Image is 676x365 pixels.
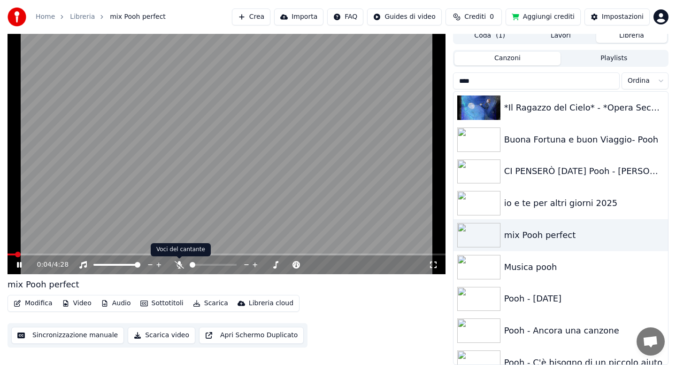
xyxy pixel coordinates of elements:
nav: breadcrumb [36,12,166,22]
img: youka [8,8,26,26]
button: Apri Schermo Duplicato [199,327,304,344]
button: FAQ [327,8,363,25]
div: Voci del cantante [151,243,211,256]
div: Libreria cloud [249,299,293,308]
button: Crediti0 [446,8,502,25]
button: Scarica video [128,327,195,344]
div: CI PENSERÒ [DATE] Pooh - [PERSON_NAME] #pooh #marcoarmani #cantautoriitaliani [504,165,664,178]
button: Canzoni [454,52,561,65]
div: Buona Fortuna e buon Viaggio- Pooh [504,133,664,146]
div: Aprire la chat [637,327,665,356]
button: Modifica [10,297,56,310]
div: io e te per altri giorni 2025 [504,197,664,210]
button: Sincronizzazione manuale [11,327,124,344]
div: Musica pooh [504,261,664,274]
button: Audio [97,297,135,310]
button: Sottotitoli [137,297,187,310]
div: mix Pooh perfect [8,278,79,291]
button: Aggiungi crediti [506,8,581,25]
span: Ordina [628,76,650,86]
a: Home [36,12,55,22]
button: Coda [454,29,525,43]
div: Pooh - Ancora una canzone [504,324,664,337]
span: 0 [490,12,494,22]
button: Crea [232,8,270,25]
a: Libreria [70,12,95,22]
button: Playlists [561,52,667,65]
div: *Il Ragazzo del Cielo* - *Opera Seconda* - *Pooh* [504,101,664,114]
div: Pooh - [DATE] [504,292,664,305]
span: Crediti [464,12,486,22]
button: Importa [274,8,323,25]
span: 4:28 [54,260,69,270]
button: Scarica [189,297,232,310]
button: Libreria [596,29,667,43]
span: ( 1 ) [496,31,505,40]
button: Video [58,297,95,310]
button: Lavori [525,29,596,43]
span: 0:04 [37,260,52,270]
div: / [37,260,60,270]
span: mix Pooh perfect [110,12,166,22]
button: Impostazioni [584,8,650,25]
button: Guides di video [367,8,441,25]
div: mix Pooh perfect [504,229,664,242]
div: Impostazioni [602,12,644,22]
